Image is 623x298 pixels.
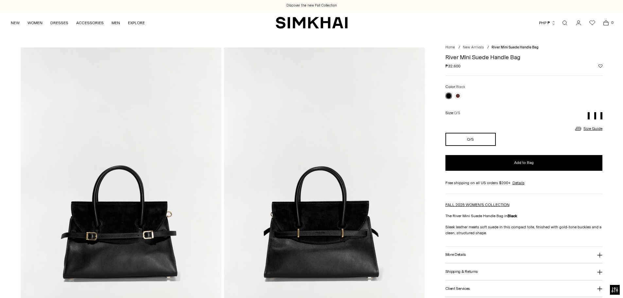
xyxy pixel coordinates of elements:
[445,45,455,49] a: Home
[463,45,484,49] a: New Arrivals
[50,16,68,30] a: DRESSES
[456,85,465,89] span: Black
[445,213,603,219] p: The River Mini Suede Handle Bag in
[514,160,534,166] span: Add to Bag
[445,202,510,207] a: FALL 2025 WOMEN'S COLLECTION
[445,253,466,257] h3: More Details
[128,16,145,30] a: EXPLORE
[445,263,603,280] button: Shipping & Returns
[445,270,478,274] h3: Shipping & Returns
[286,3,337,8] a: Discover the new Fall Collection
[574,125,602,133] a: Size Guide
[445,63,460,69] span: ₱32,600
[558,16,571,29] a: Open search modal
[76,16,104,30] a: ACCESSORIES
[445,110,460,116] label: Size:
[276,16,348,29] a: SIMKHAI
[445,54,603,60] h1: River Mini Suede Handle Bag
[112,16,120,30] a: MEN
[454,111,460,115] span: O/S
[539,16,556,30] button: PHP ₱
[445,224,603,236] p: Sleek leather meets soft suede in this compact tote, finished with gold-tone buckles and a clean,...
[445,287,470,291] h3: Client Services
[445,247,603,263] button: More Details
[508,214,517,218] strong: Black
[445,133,496,146] button: O/S
[445,45,603,50] nav: breadcrumbs
[572,16,585,29] a: Go to the account page
[586,16,599,29] a: Wishlist
[459,45,460,50] div: /
[27,16,43,30] a: WOMEN
[599,16,613,29] a: Open cart modal
[445,84,465,90] label: Color:
[512,180,525,186] a: Details
[487,45,489,50] div: /
[445,155,603,171] button: Add to Bag
[11,16,20,30] a: NEW
[445,280,603,297] button: Client Services
[609,20,615,26] span: 0
[492,45,538,49] span: River Mini Suede Handle Bag
[598,64,602,68] button: Add to Wishlist
[445,180,603,186] div: Free shipping on all US orders $200+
